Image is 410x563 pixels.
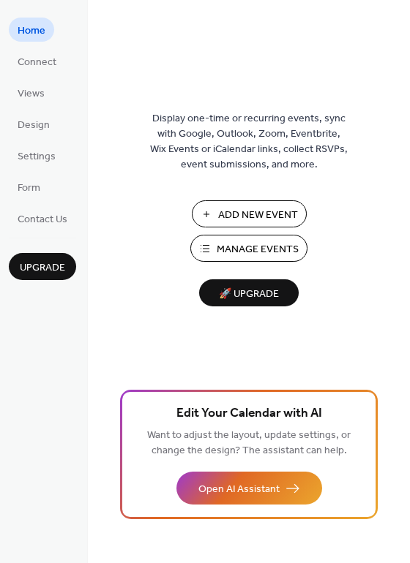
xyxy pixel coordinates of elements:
[147,426,351,461] span: Want to adjust the layout, update settings, or change the design? The assistant can help.
[20,260,65,276] span: Upgrade
[9,143,64,167] a: Settings
[9,206,76,230] a: Contact Us
[18,149,56,165] span: Settings
[18,86,45,102] span: Views
[18,55,56,70] span: Connect
[199,279,299,306] button: 🚀 Upgrade
[198,482,280,497] span: Open AI Assistant
[18,212,67,227] span: Contact Us
[150,111,348,173] span: Display one-time or recurring events, sync with Google, Outlook, Zoom, Eventbrite, Wix Events or ...
[18,181,40,196] span: Form
[192,200,307,227] button: Add New Event
[218,208,298,223] span: Add New Event
[9,175,49,199] a: Form
[176,472,322,505] button: Open AI Assistant
[9,18,54,42] a: Home
[9,80,53,105] a: Views
[9,112,59,136] a: Design
[18,23,45,39] span: Home
[208,284,290,304] span: 🚀 Upgrade
[9,253,76,280] button: Upgrade
[217,242,299,257] span: Manage Events
[176,404,322,424] span: Edit Your Calendar with AI
[9,49,65,73] a: Connect
[190,235,307,262] button: Manage Events
[18,118,50,133] span: Design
